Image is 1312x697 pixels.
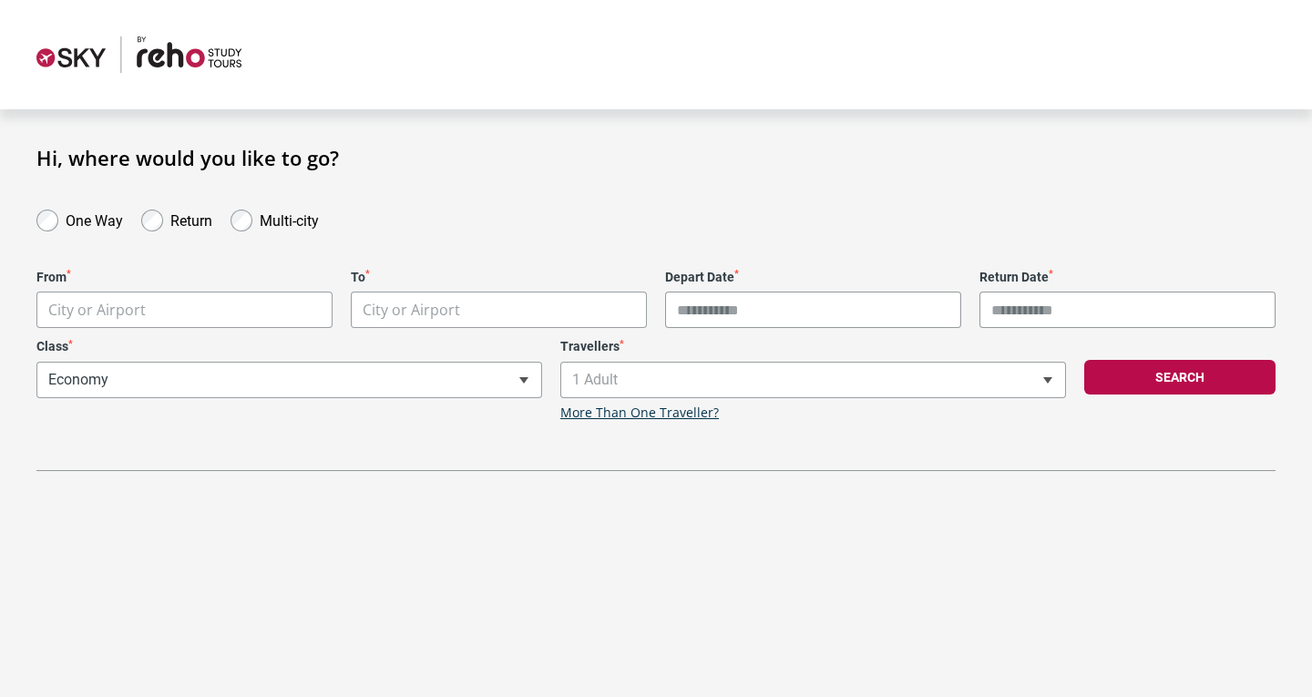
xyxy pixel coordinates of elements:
[260,208,319,230] label: Multi-city
[979,270,1276,285] label: Return Date
[560,405,719,421] a: More Than One Traveller?
[36,362,542,398] span: Economy
[36,270,333,285] label: From
[560,362,1066,398] span: 1 Adult
[66,208,123,230] label: One Way
[351,292,647,328] span: City or Airport
[36,292,333,328] span: City or Airport
[352,292,646,328] span: City or Airport
[36,146,1276,169] h1: Hi, where would you like to go?
[48,300,146,320] span: City or Airport
[37,363,541,397] span: Economy
[36,339,542,354] label: Class
[363,300,460,320] span: City or Airport
[1084,360,1276,395] button: Search
[560,339,1066,354] label: Travellers
[561,363,1065,397] span: 1 Adult
[170,208,212,230] label: Return
[37,292,332,328] span: City or Airport
[351,270,647,285] label: To
[665,270,961,285] label: Depart Date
